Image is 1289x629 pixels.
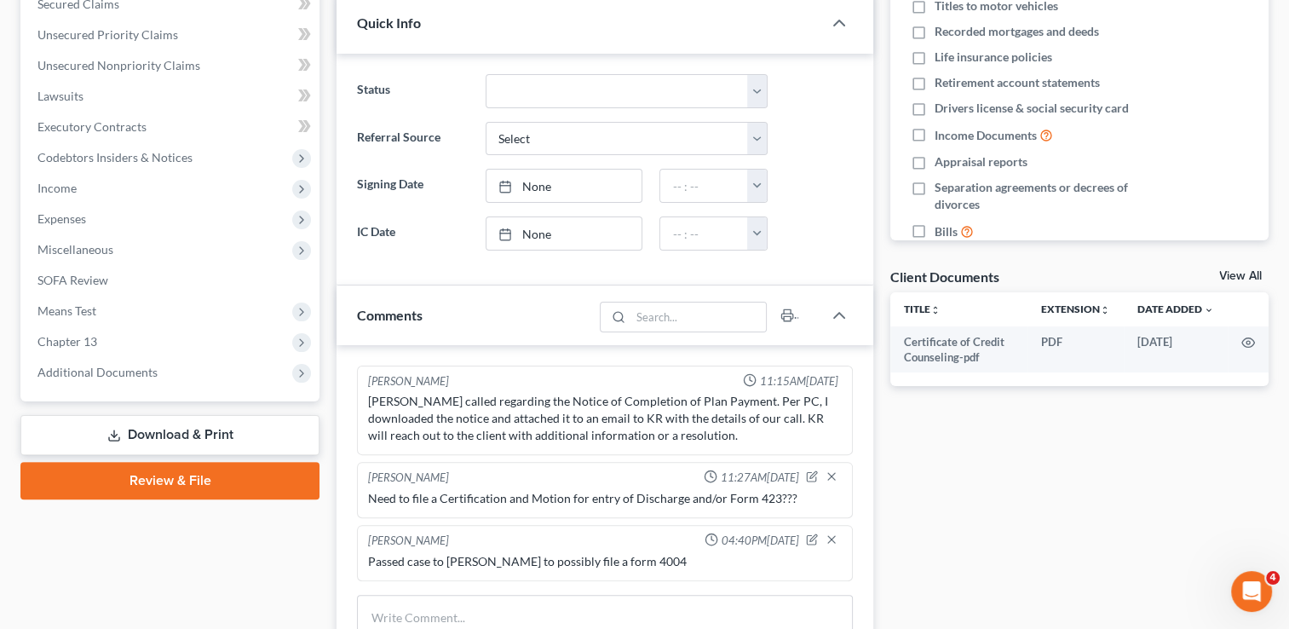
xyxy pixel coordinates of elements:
span: Bills [935,223,958,240]
label: Signing Date [348,169,476,203]
span: Expenses [37,211,86,226]
span: Codebtors Insiders & Notices [37,150,193,164]
span: Recorded mortgages and deeds [935,23,1099,40]
input: Search... [630,303,766,332]
span: Quick Info [357,14,421,31]
td: PDF [1027,326,1124,373]
label: Status [348,74,476,108]
div: [PERSON_NAME] [368,373,449,390]
span: 04:40PM[DATE] [722,533,799,549]
td: [DATE] [1124,326,1228,373]
td: Certificate of Credit Counseling-pdf [890,326,1027,373]
span: Chapter 13 [37,334,97,349]
a: Download & Print [20,415,319,455]
a: Executory Contracts [24,112,319,142]
span: Miscellaneous [37,242,113,257]
a: Lawsuits [24,81,319,112]
a: Extensionunfold_more [1041,303,1110,315]
span: Unsecured Priority Claims [37,27,178,42]
span: Life insurance policies [935,49,1052,66]
a: Titleunfold_more [904,303,941,315]
span: Income [37,181,77,195]
div: Client Documents [890,268,999,286]
iframe: Intercom live chat [1231,571,1272,612]
i: unfold_more [930,305,941,315]
span: SOFA Review [37,273,108,287]
span: 4 [1266,571,1280,585]
a: Review & File [20,462,319,499]
span: 11:27AM[DATE] [721,470,799,486]
span: Means Test [37,303,96,318]
span: Separation agreements or decrees of divorces [935,179,1160,213]
span: Executory Contracts [37,119,147,134]
div: Need to file a Certification and Motion for entry of Discharge and/or Form 423??? [368,490,842,507]
div: Passed case to [PERSON_NAME] to possibly file a form 4004 [368,553,842,570]
span: Retirement account statements [935,74,1100,91]
input: -- : -- [660,170,748,202]
span: Income Documents [935,127,1037,144]
a: View All [1219,270,1262,282]
label: IC Date [348,216,476,251]
span: Drivers license & social security card [935,100,1129,117]
input: -- : -- [660,217,748,250]
label: Referral Source [348,122,476,156]
a: Unsecured Priority Claims [24,20,319,50]
a: None [486,170,642,202]
span: Lawsuits [37,89,83,103]
div: [PERSON_NAME] called regarding the Notice of Completion of Plan Payment. Per PC, I downloaded the... [368,393,842,444]
a: Date Added expand_more [1137,303,1214,315]
span: Appraisal reports [935,153,1027,170]
i: unfold_more [1100,305,1110,315]
a: SOFA Review [24,265,319,296]
i: expand_more [1204,305,1214,315]
a: Unsecured Nonpriority Claims [24,50,319,81]
div: [PERSON_NAME] [368,470,449,487]
span: 11:15AM[DATE] [760,373,838,390]
div: [PERSON_NAME] [368,533,449,550]
span: Comments [357,307,423,323]
a: None [486,217,642,250]
span: Unsecured Nonpriority Claims [37,58,200,72]
span: Additional Documents [37,365,158,379]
